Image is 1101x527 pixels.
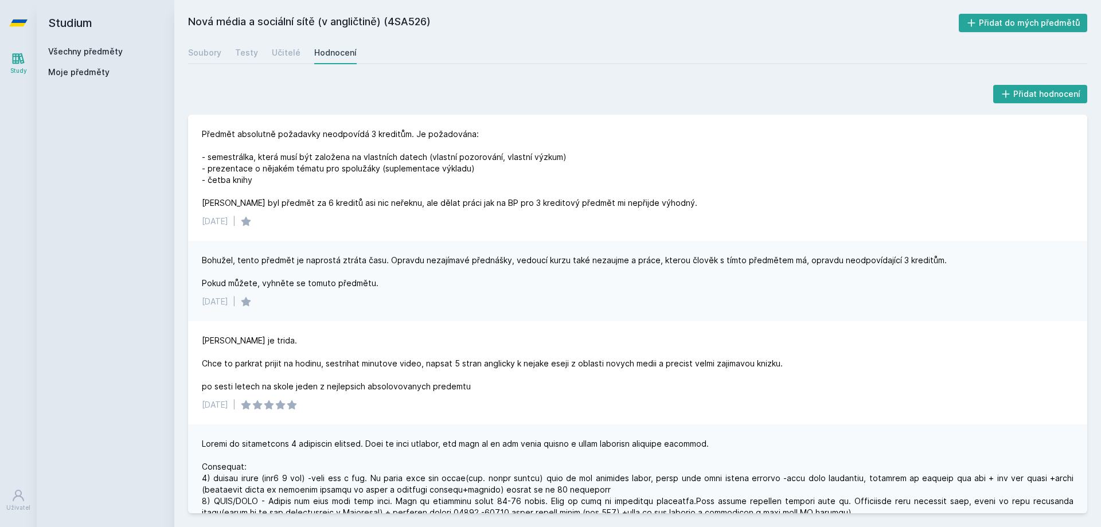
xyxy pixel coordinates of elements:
div: Předmět absolutně požadavky neodpovídá 3 kreditům. Je požadována: - semestrálka, která musí být z... [202,128,697,209]
div: Hodnocení [314,47,357,58]
a: Všechny předměty [48,46,123,56]
h2: Nová média a sociální sítě (v angličtině) (4SA526) [188,14,959,32]
a: Testy [235,41,258,64]
div: [PERSON_NAME] je trida. Chce to parkrat prijit na hodinu, sestrihat minutove video, napsat 5 stra... [202,335,783,392]
div: | [233,399,236,411]
button: Přidat hodnocení [993,85,1088,103]
div: Testy [235,47,258,58]
span: Moje předměty [48,67,110,78]
div: [DATE] [202,296,228,307]
a: Uživatel [2,483,34,518]
button: Přidat do mých předmětů [959,14,1088,32]
a: Učitelé [272,41,300,64]
div: Soubory [188,47,221,58]
a: Study [2,46,34,81]
div: Učitelé [272,47,300,58]
a: Soubory [188,41,221,64]
div: | [233,216,236,227]
div: Uživatel [6,503,30,512]
div: [DATE] [202,399,228,411]
div: Bohužel, tento předmět je naprostá ztráta času. Opravdu nezajímavé přednášky, vedoucí kurzu také ... [202,255,947,289]
div: Study [10,67,27,75]
a: Hodnocení [314,41,357,64]
div: [DATE] [202,216,228,227]
div: | [233,296,236,307]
